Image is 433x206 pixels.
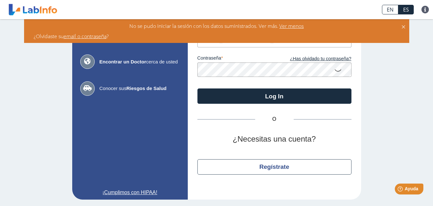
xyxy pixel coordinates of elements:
span: ¿Olvidaste su ? [34,33,109,40]
h2: ¿Necesitas una cuenta? [197,135,351,144]
button: Regístrate [197,159,351,175]
a: ¿Has olvidado tu contraseña? [274,55,351,62]
a: ¡Cumplimos con HIPAA! [80,189,180,196]
span: O [255,115,294,123]
button: Log In [197,88,351,104]
a: email o contraseña [64,33,107,40]
span: Conocer sus [100,85,180,92]
a: EN [382,5,398,14]
span: No se pudo iniciar la sesión con los datos suministrados. Ver más. [129,22,278,29]
span: Ver menos [278,22,304,29]
iframe: Help widget launcher [376,181,426,199]
span: cerca de usted [100,58,180,66]
label: contraseña [197,55,274,62]
a: ES [398,5,414,14]
b: Encontrar un Doctor [100,59,146,64]
b: Riesgos de Salud [126,86,167,91]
